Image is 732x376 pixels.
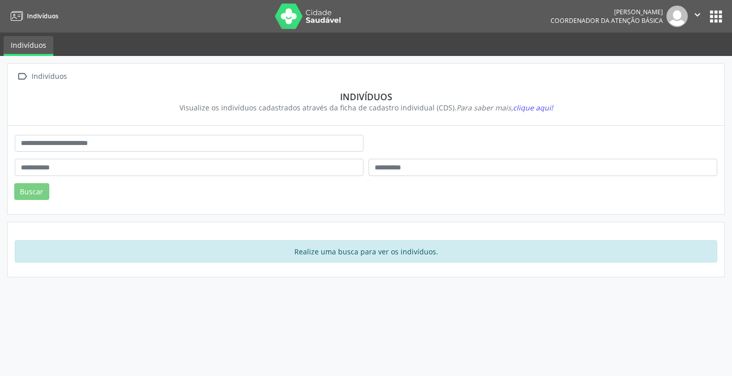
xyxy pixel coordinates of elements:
[15,240,717,263] div: Realize uma busca para ver os indivíduos.
[15,69,29,84] i: 
[4,36,53,56] a: Indivíduos
[7,8,58,24] a: Indivíduos
[27,12,58,20] span: Indivíduos
[666,6,688,27] img: img
[551,8,663,16] div: [PERSON_NAME]
[22,91,710,102] div: Indivíduos
[456,103,553,112] i: Para saber mais,
[692,9,703,20] i: 
[707,8,725,25] button: apps
[513,103,553,112] span: clique aqui!
[688,6,707,27] button: 
[22,102,710,113] div: Visualize os indivíduos cadastrados através da ficha de cadastro individual (CDS).
[29,69,69,84] div: Indivíduos
[15,69,69,84] a:  Indivíduos
[551,16,663,25] span: Coordenador da Atenção Básica
[14,183,49,200] button: Buscar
